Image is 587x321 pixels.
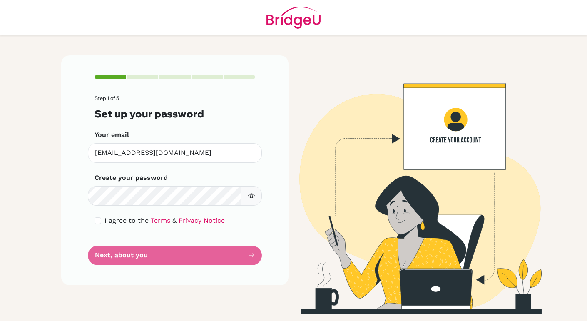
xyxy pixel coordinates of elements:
[104,216,149,224] span: I agree to the
[95,108,255,120] h3: Set up your password
[151,216,170,224] a: Terms
[95,95,119,101] span: Step 1 of 5
[172,216,177,224] span: &
[179,216,225,224] a: Privacy Notice
[88,143,262,163] input: Insert your email*
[95,173,168,183] label: Create your password
[95,130,129,140] label: Your email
